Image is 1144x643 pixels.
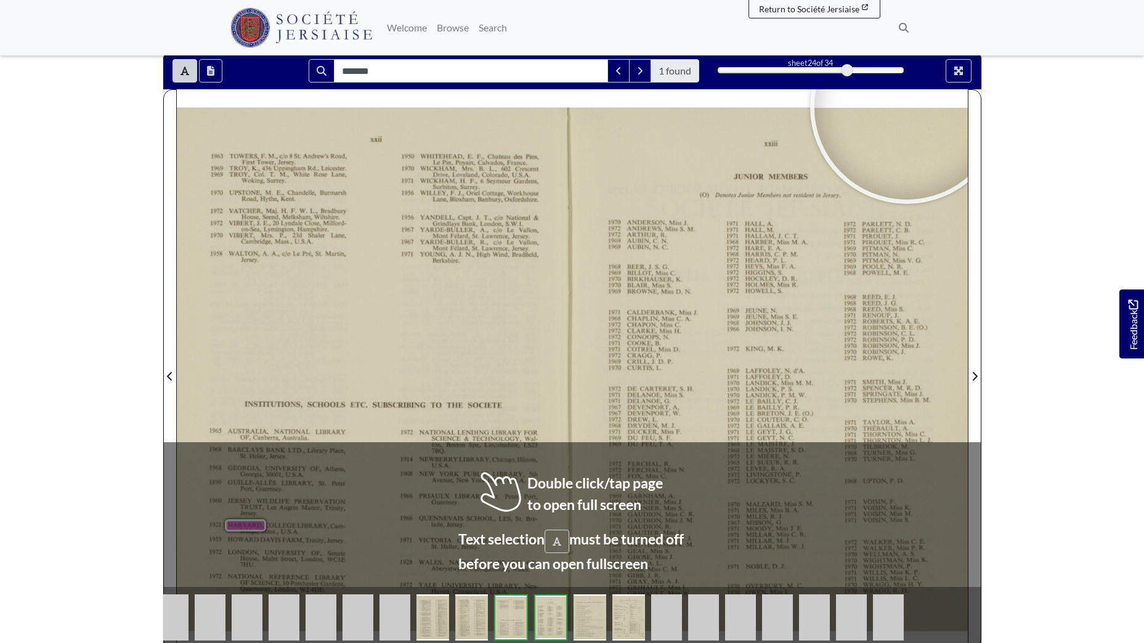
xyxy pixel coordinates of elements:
[420,153,470,160] span: [PERSON_NAME],
[482,190,503,196] span: Cottage.
[816,192,819,197] span: in
[261,232,272,238] span: Mrs.
[480,225,485,233] span: A.
[896,238,905,245] span: Miss
[737,191,750,197] span: Junior
[627,263,643,270] span: BEER.
[211,208,221,212] span: 1972
[402,251,412,257] span: I971
[455,594,488,641] img: 82cd839175d19c9d36d838dfe6c09a8b3a14eb784970b8dcd4cb8dfaa3a2fc15
[783,193,789,198] span: no!
[292,232,299,237] span: 23d
[493,239,500,245] span: c/o
[904,227,908,233] span: B.
[210,250,220,255] span: 1958
[525,153,535,160] span: Pins,
[433,158,438,164] span: be
[482,172,511,179] span: [US_STATE],
[271,249,278,257] span: A.,
[777,233,811,238] span: [PERSON_NAME]
[822,192,840,199] span: Jersey.
[230,5,373,51] a: Société Jersiaise logo
[783,252,785,256] span: P.
[214,165,221,170] span: 969
[512,245,526,251] span: Jersey.
[382,15,432,40] a: Welcome
[274,165,302,172] span: Uppingham
[402,214,412,220] span: I956
[669,219,678,225] span: Miss
[289,153,291,158] span: 8
[432,220,456,227] span: Grindlays
[452,171,476,178] span: Loveland,
[513,153,520,158] span: des
[477,196,535,203] span: [GEOGRAPHIC_DATA],
[844,233,853,238] span: I971
[757,191,779,198] span: Member:
[458,214,471,221] span: Capt.
[862,263,908,270] span: [PERSON_NAME],
[279,232,284,238] span: P.,
[648,264,682,269] span: [PERSON_NAME]
[895,233,929,238] span: [PERSON_NAME]
[477,153,482,160] span: F..
[260,195,277,202] span: Hythe.
[278,159,295,166] span: Jersey.
[515,165,533,171] span: Crescent
[512,171,527,178] span: U.S.A.
[269,594,299,641] img: tIeyhm6QgE5S90ydpKWlpaWlpaWlpaWlpaWlpaWlpaWlpaWlpaWlpaWlpaWlpaWlpaWlpaWl9bi15hIC+l3eCcAAAAAASUVOR...
[627,225,676,232] span: [PERSON_NAME].
[718,57,904,69] div: sheet of 34
[612,594,645,641] img: 82cd839175d19c9d36d838dfe6c09a8b3a14eb784970b8dcd4cb8dfaa3a2fc15
[232,594,262,641] img: tIeyhm6QgE5S90ydpKWlpaWlpaWlpaWlpaWlpaWlpaWlpaWlpaWlpaWlpaWlpaWlpaWlpaWl9bi15hIC+l3eCcAAAAAASUVOR...
[293,249,298,256] span: Le
[762,594,793,641] img: tIeyhm6QgE5S90ydpKWlpaWlpaWlpaWlpaWlpaWlpaWlpaWlpaWlpaWlpaWlpaWlpaWlpaWl9bi15hIC+l3eCcAAAAAASUVOR...
[494,594,527,641] img: 82cd839175d19c9d36d838dfe6c09a8b3a14eb784970b8dcd4cb8dfaa3a2fc15
[574,594,606,641] img: 82cd839175d19c9d36d838dfe6c09a8b3a14eb784970b8dcd4cb8dfaa3a2fc15
[269,171,273,177] span: T.
[266,208,276,214] span: Maj.
[306,594,336,641] img: tIeyhm6QgE5S90ydpKWlpaWlpaWlpaWlpaWlpaWlpaWlpaWlpaWlpaWlpaWlpaWlpaWlpaWl9bi15hIC+l3eCcAAAAAASUVOR...
[242,158,252,164] span: First
[211,219,221,225] span: I972
[507,189,536,196] span: Workhouse
[799,594,830,641] img: tIeyhm6QgE5S90ydpKWlpaWlpaWlpaWlpaWlpaWlpaWlpaWlpaWlpaWlpaWlpaWlpaWlpaWl9bi15hIC+l3eCcAAAAAASUVOR...
[734,172,761,181] span: JUNIOR
[254,171,263,177] span: Col.
[660,230,665,238] span: R.
[627,237,677,245] span: [PERSON_NAME].
[907,245,911,251] span: C.
[172,59,197,83] button: Toggle text selection (Alt+T)
[896,227,900,233] span: C.
[700,191,707,198] span: (0)
[297,226,355,233] span: [GEOGRAPHIC_DATA].
[450,189,454,195] span: F.
[862,227,915,234] span: [PERSON_NAME]'I',
[476,214,509,219] span: [PERSON_NAME]
[862,220,912,228] span: [PERSON_NAME],
[211,232,222,238] span: I970
[607,59,630,83] button: Previous Match
[241,214,258,220] span: House,
[211,189,223,195] span: 1970
[627,230,680,238] span: [PERSON_NAME].
[745,238,771,246] span: HARDER.
[683,220,717,225] span: [PERSON_NAME]
[450,245,468,252] span: Félard.
[272,220,277,225] span: 20
[294,152,299,158] span: St.
[195,594,225,641] img: tIeyhm6QgE5S90ydpKWlpaWlpaWlpaWlpaWlpaWlpaWlpaWlpaWlpaWlpaWlpaWlpaWlpaWl9bi15hIC+l3eCcAAAAAASUVOR...
[433,171,448,177] span: Drive.
[745,226,761,233] span: HALL,
[450,232,468,239] span: Félard.
[893,251,898,257] span: N.
[493,251,507,257] span: Wind.
[893,245,902,251] span: Miss
[331,232,344,238] span: Lane,
[268,152,275,159] span: M..
[507,159,565,166] span: [GEOGRAPHIC_DATA].
[462,220,476,227] span: Bank,
[460,177,465,183] span: H.
[862,245,912,252] span: [PERSON_NAME].
[308,232,324,238] span: Shaler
